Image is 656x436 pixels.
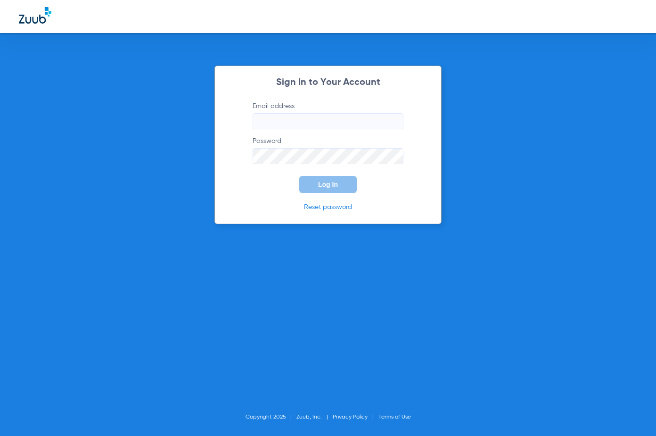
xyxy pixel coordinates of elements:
[253,148,403,164] input: Password
[253,101,403,129] label: Email address
[318,181,338,188] span: Log In
[378,414,411,420] a: Terms of Use
[304,204,352,210] a: Reset password
[19,7,51,24] img: Zuub Logo
[253,136,403,164] label: Password
[246,412,296,422] li: Copyright 2025
[238,78,418,87] h2: Sign In to Your Account
[333,414,368,420] a: Privacy Policy
[296,412,333,422] li: Zuub, Inc.
[253,113,403,129] input: Email address
[299,176,357,193] button: Log In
